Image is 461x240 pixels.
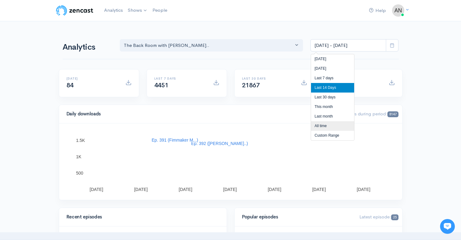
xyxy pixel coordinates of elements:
[10,82,114,94] button: New conversation
[313,164,348,169] text: [PERSON_NAME]
[154,77,206,80] h6: Last 7 days
[127,147,134,152] text: Ep.
[63,43,112,52] h1: Analytics
[67,214,216,220] h4: Recent episodes
[67,131,395,192] svg: A chart.
[311,121,354,131] li: All time
[357,187,370,192] text: [DATE]
[67,77,118,80] h6: [DATE]
[311,83,354,93] li: Last 14 Days
[387,111,398,117] span: 8147
[179,187,192,192] text: [DATE]
[330,77,381,80] h6: All time
[40,85,74,90] span: New conversation
[134,187,148,192] text: [DATE]
[150,4,170,17] a: People
[90,187,103,192] text: [DATE]
[242,214,352,220] h4: Popular episodes
[9,30,114,40] h1: Hi 👋
[152,138,198,143] text: Ep. 391 (Fimmaker M...)
[283,150,289,155] text: Ep.
[311,54,354,64] li: [DATE]
[311,102,354,112] li: This month
[391,214,398,220] span: 25
[76,154,82,159] text: 1K
[311,93,354,102] li: Last 30 days
[366,4,388,17] a: Help
[242,81,260,89] span: 21867
[327,151,334,156] text: Ep.
[242,77,293,80] h6: Last 30 days
[67,111,326,117] h4: Daily downloads
[311,64,354,73] li: [DATE]
[67,81,74,89] span: 84
[120,39,303,52] button: The Back Room with Andy O...
[55,4,94,17] img: ZenCast Logo
[333,111,398,117] span: Downloads during period:
[8,106,115,113] p: Find an answer quickly
[76,138,85,143] text: 1.5K
[83,149,89,154] text: Ep.
[18,116,110,128] input: Search articles
[311,73,354,83] li: Last 7 days
[310,39,386,52] input: analytics date range selector
[392,4,404,17] img: ...
[9,41,114,71] h2: Just let us know if you need anything and we'll be happy to help! 🙂
[312,187,326,192] text: [DATE]
[440,219,455,234] iframe: gist-messenger-bubble-iframe
[125,4,150,17] a: Shows
[268,187,281,192] text: [DATE]
[359,214,398,220] span: Latest episode:
[223,187,237,192] text: [DATE]
[102,4,125,17] a: Analytics
[76,171,83,176] text: 500
[124,42,294,49] div: The Back Room with [PERSON_NAME]..
[191,141,248,146] text: Ep. 392 ([PERSON_NAME]..)
[310,171,351,176] text: [PERSON_NAME]...)
[311,112,354,121] li: Last month
[154,81,168,89] span: 4451
[311,131,354,140] li: Custom Range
